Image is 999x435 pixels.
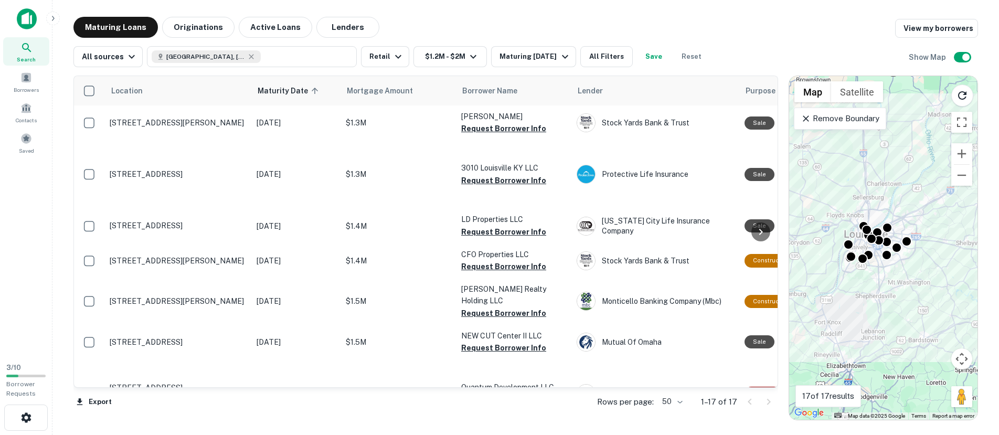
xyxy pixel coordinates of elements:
[789,76,977,420] div: 0 0
[491,46,576,67] button: Maturing [DATE]
[17,8,37,29] img: capitalize-icon.png
[571,76,739,105] th: Lender
[577,292,734,311] div: Monticello Banking Company (mbc)
[597,396,654,408] p: Rows per page:
[792,406,826,420] img: Google
[461,226,546,238] button: Request Borrower Info
[110,337,246,347] p: [STREET_ADDRESS]
[739,76,826,105] th: Purpose
[461,342,546,354] button: Request Borrower Info
[346,295,451,307] p: $1.5M
[111,84,143,97] span: Location
[577,252,595,270] img: picture
[110,383,246,392] p: [STREET_ADDRESS]
[110,256,246,266] p: [STREET_ADDRESS][PERSON_NAME]
[3,68,49,96] a: Borrowers
[413,46,487,67] button: $1.2M - $2M
[932,413,974,419] a: Report a map error
[745,116,774,130] div: Sale
[848,413,905,419] span: Map data ©2025 Google
[3,98,49,126] a: Contacts
[257,117,335,129] p: [DATE]
[461,174,546,187] button: Request Borrower Info
[499,50,571,63] div: Maturing [DATE]
[802,390,854,402] p: 17 of 17 results
[580,46,633,67] button: All Filters
[461,111,566,122] p: [PERSON_NAME]
[577,217,595,235] img: picture
[257,255,335,267] p: [DATE]
[745,254,799,267] div: This loan purpose was for construction
[577,216,734,235] div: [US_STATE] City Life Insurance Company
[462,84,517,97] span: Borrower Name
[361,46,409,67] button: Retail
[110,221,246,230] p: [STREET_ADDRESS]
[745,168,774,181] div: Sale
[794,81,831,102] button: Show street map
[346,255,451,267] p: $1.4M
[73,394,114,410] button: Export
[951,143,972,164] button: Zoom in
[577,251,734,270] div: Stock Yards Bank & Trust
[947,351,999,401] iframe: Chat Widget
[3,37,49,66] a: Search
[346,117,451,129] p: $1.3M
[577,333,595,351] img: picture
[578,84,603,97] span: Lender
[461,122,546,135] button: Request Borrower Info
[675,46,708,67] button: Reset
[461,307,546,320] button: Request Borrower Info
[909,51,948,63] h6: Show Map
[104,76,251,105] th: Location
[701,396,737,408] p: 1–17 of 17
[834,413,842,418] button: Keyboard shortcuts
[166,52,245,61] span: [GEOGRAPHIC_DATA], [GEOGRAPHIC_DATA], [GEOGRAPHIC_DATA]
[110,169,246,179] p: [STREET_ADDRESS]
[577,165,595,183] img: picture
[577,113,734,132] div: Stock Yards Bank & Trust
[347,84,427,97] span: Mortgage Amount
[461,249,566,260] p: CFO Properties LLC
[110,296,246,306] p: [STREET_ADDRESS][PERSON_NAME]
[637,46,671,67] button: Save your search to get updates of matches that match your search criteria.
[951,348,972,369] button: Map camera controls
[6,364,21,372] span: 3 / 10
[461,260,546,273] button: Request Borrower Info
[461,330,566,342] p: NEW CUT Center II LLC
[257,336,335,348] p: [DATE]
[19,146,34,155] span: Saved
[456,76,571,105] th: Borrower Name
[746,84,775,97] span: Purpose
[6,380,36,397] span: Borrower Requests
[147,46,357,67] button: [GEOGRAPHIC_DATA], [GEOGRAPHIC_DATA], [GEOGRAPHIC_DATA]
[73,46,143,67] button: All sources
[911,413,926,419] a: Terms (opens in new tab)
[461,381,566,393] p: Quantum Development LLC
[792,406,826,420] a: Open this area in Google Maps (opens a new window)
[745,335,774,348] div: Sale
[73,17,158,38] button: Maturing Loans
[951,165,972,186] button: Zoom out
[461,162,566,174] p: 3010 Louisville KY LLC
[577,384,734,403] div: Republic Bank & Trust Company
[110,118,246,128] p: [STREET_ADDRESS][PERSON_NAME]
[251,76,341,105] th: Maturity Date
[14,86,39,94] span: Borrowers
[951,112,972,133] button: Toggle fullscreen view
[831,81,883,102] button: Show satellite imagery
[258,84,322,97] span: Maturity Date
[257,168,335,180] p: [DATE]
[461,214,566,225] p: LD Properties LLC
[316,17,379,38] button: Lenders
[745,295,799,308] div: This loan purpose was for construction
[461,283,566,306] p: [PERSON_NAME] Realty Holding LLC
[3,129,49,157] a: Saved
[577,114,595,132] img: picture
[346,168,451,180] p: $1.3M
[951,84,973,107] button: Reload search area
